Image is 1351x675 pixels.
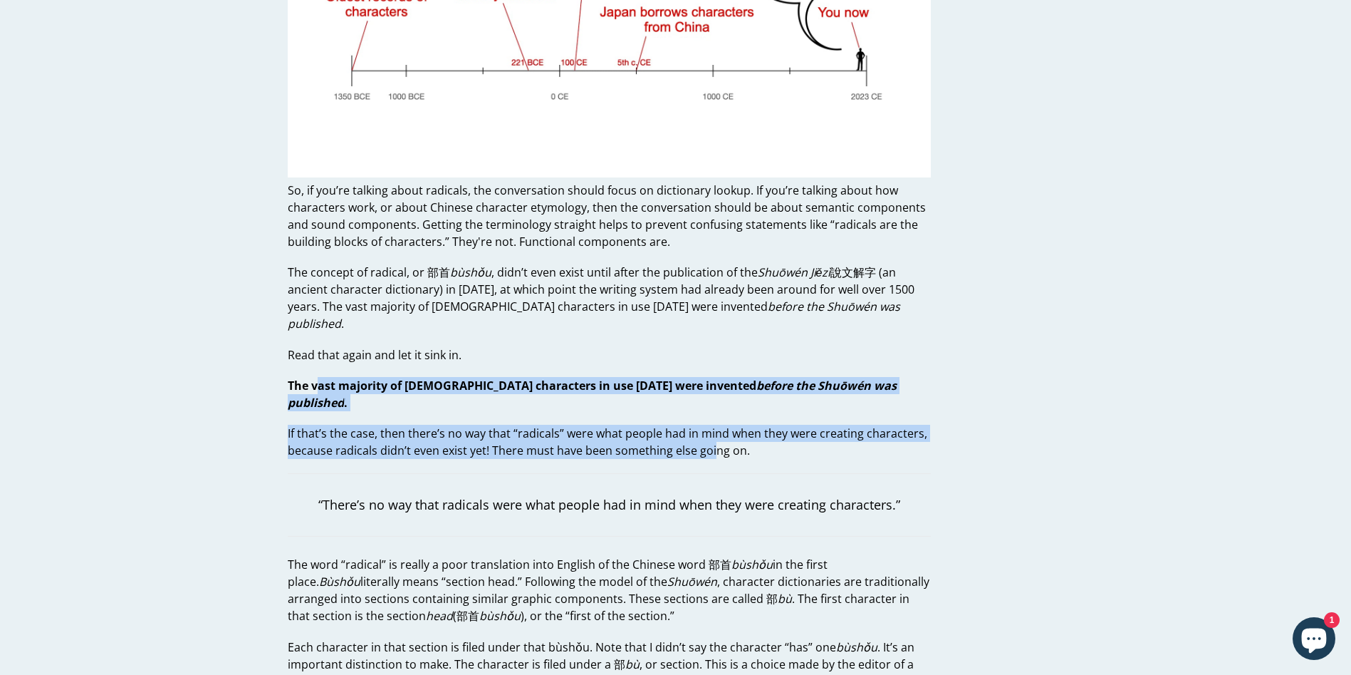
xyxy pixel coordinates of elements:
em: before the Shuōwén was published [288,299,900,331]
em: bùshǒu [450,264,491,280]
em: bùshǒu [836,639,877,655]
p: The word “radical” is really a poor translation into English of the Chinese word 部首 in the first ... [288,556,931,624]
em: Shuōwén [667,574,717,589]
inbox-online-store-chat: Shopify online store chat [1288,617,1340,664]
p: So, if you’re talking about radicals, the conversation should focus on dictionary lookup. If you’... [288,182,931,250]
em: bù [778,591,792,607]
strong: The vast majority of [DEMOGRAPHIC_DATA] characters in use [DATE] were invented . [288,378,897,411]
em: bù [625,656,640,672]
em: head [426,608,453,624]
em: bùshǒu [731,557,773,572]
em: Shuōwén Jiězì [758,264,831,280]
p: The concept of radical, or 部首 , didn’t even exist until after the publication of the 說文解字 (an anc... [288,264,931,332]
p: Read that again and let it sink in. [288,346,931,364]
em: Bùshǒu [319,574,360,589]
blockquote: “There’s no way that radicals were what people had in mind when they were creating characters.” [288,473,931,537]
em: bùshǒu [479,608,521,624]
p: If that’s the case, then there’s no way that “radicals” were what people had in mind when they we... [288,425,931,459]
em: before the Shuōwén was published [288,378,897,411]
